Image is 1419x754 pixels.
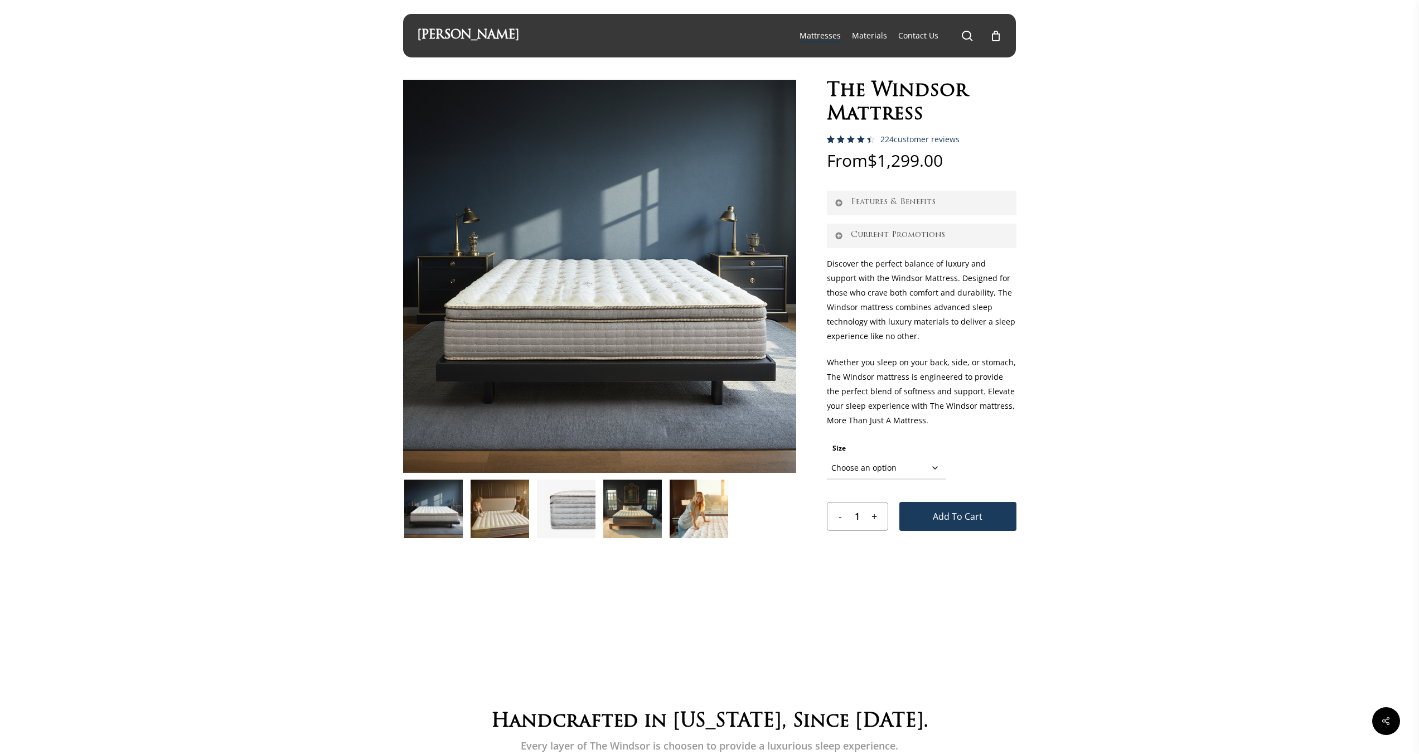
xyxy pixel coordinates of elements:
span: Rated out of 5 based on customer ratings [827,136,871,190]
span: 223 [827,136,845,154]
input: + [868,502,888,530]
img: Windsor-Condo-Shoot-Joane-and-eric feel the plush pillow top. [471,480,529,538]
a: Contact Us [898,30,938,41]
a: [PERSON_NAME] [417,30,519,42]
p: Whether you sleep on your back, side, or stomach, The Windsor mattress is engineered to provide t... [827,355,1016,439]
a: 224customer reviews [880,135,960,144]
label: Size [832,443,846,453]
h1: The Windsor Mattress [827,80,1016,127]
img: Windsor In NH Manor [603,480,662,538]
a: Mattresses [800,30,841,41]
p: From [827,152,1016,191]
input: - [827,502,847,530]
input: Product quantity [846,502,868,530]
span: 224 [880,134,894,144]
img: Windsor-Side-Profile-HD-Closeup [537,480,595,538]
nav: Main Menu [794,14,1002,57]
p: Discover the perfect balance of luxury and support with the Windsor Mattress. Designed for those ... [827,257,1016,355]
div: Rated 4.59 out of 5 [827,136,875,143]
a: Current Promotions [827,224,1016,248]
a: Features & Benefits [827,191,1016,215]
button: Add to cart [899,502,1016,531]
span: $ [868,149,877,172]
bdi: 1,299.00 [868,149,943,172]
span: Every layer of The Windsor is choosen to provide a luxurious sleep experience. [521,739,898,752]
h2: Handcrafted in [US_STATE], Since [DATE]. [403,710,1016,734]
a: Materials [852,30,887,41]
